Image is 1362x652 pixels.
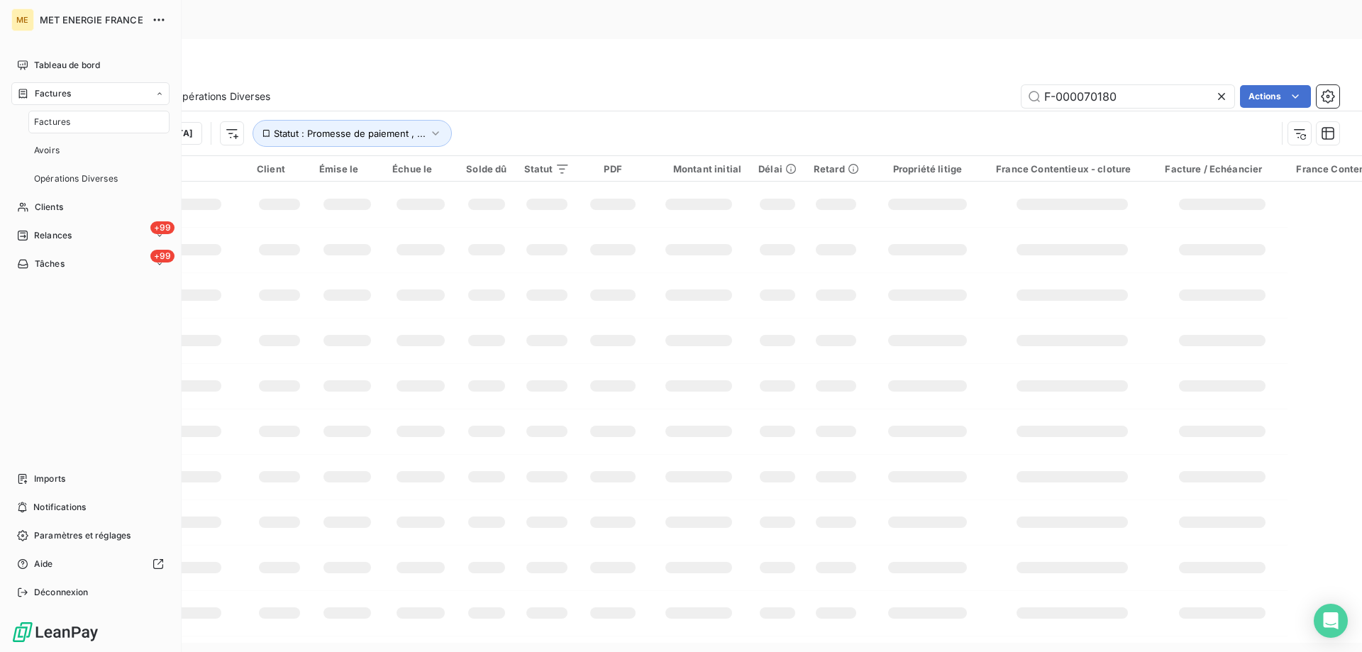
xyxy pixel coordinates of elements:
[524,163,570,175] div: Statut
[150,250,175,263] span: +99
[11,621,99,643] img: Logo LeanPay
[35,87,71,100] span: Factures
[466,163,506,175] div: Solde dû
[34,529,131,542] span: Paramètres et réglages
[34,473,65,485] span: Imports
[392,163,449,175] div: Échue le
[11,553,170,575] a: Aide
[34,229,72,242] span: Relances
[996,163,1148,175] div: France Contentieux - cloture
[34,558,53,570] span: Aide
[1314,604,1348,638] div: Open Intercom Messenger
[814,163,859,175] div: Retard
[1165,163,1279,175] div: Facture / Echéancier
[587,163,638,175] div: PDF
[35,201,63,214] span: Clients
[758,163,797,175] div: Délai
[34,59,100,72] span: Tableau de bord
[35,258,65,270] span: Tâches
[319,163,375,175] div: Émise le
[34,586,89,599] span: Déconnexion
[274,128,426,139] span: Statut : Promesse de paiement , ...
[34,144,60,157] span: Avoirs
[253,120,452,147] button: Statut : Promesse de paiement , ...
[34,172,118,185] span: Opérations Diverses
[1021,85,1234,108] input: Rechercher
[34,116,70,128] span: Factures
[876,163,979,175] div: Propriété litige
[1240,85,1311,108] button: Actions
[257,163,302,175] div: Client
[150,221,175,234] span: +99
[656,163,741,175] div: Montant initial
[175,89,270,104] span: Opérations Diverses
[33,501,86,514] span: Notifications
